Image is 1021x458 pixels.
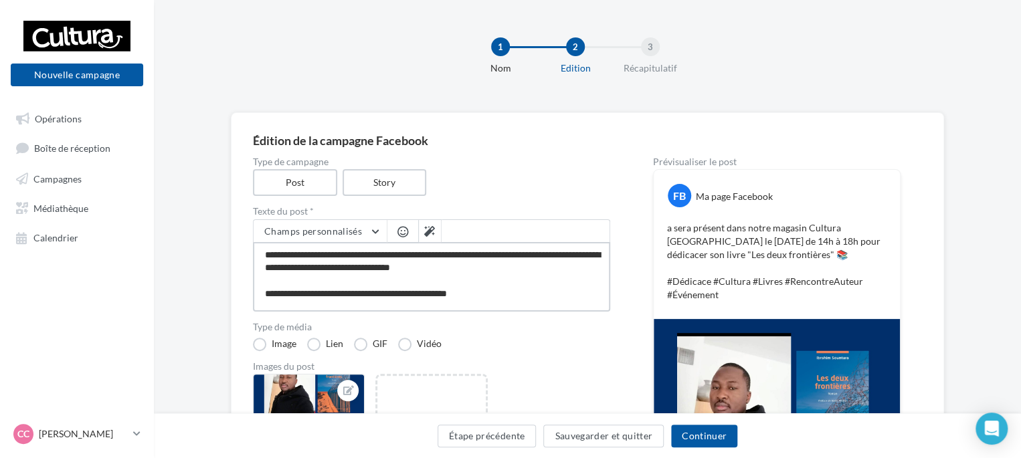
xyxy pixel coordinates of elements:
[253,338,296,351] label: Image
[33,173,82,184] span: Campagnes
[307,338,343,351] label: Lien
[566,37,585,56] div: 2
[253,207,610,216] label: Texte du post *
[8,166,146,190] a: Campagnes
[8,135,146,160] a: Boîte de réception
[254,220,387,243] button: Champs personnalisés
[11,64,143,86] button: Nouvelle campagne
[8,225,146,249] a: Calendrier
[8,195,146,219] a: Médiathèque
[264,225,362,237] span: Champs personnalisés
[543,425,664,447] button: Sauvegarder et quitter
[8,106,146,130] a: Opérations
[39,427,128,441] p: [PERSON_NAME]
[668,184,691,207] div: FB
[608,62,693,75] div: Récapitulatif
[533,62,618,75] div: Edition
[33,232,78,243] span: Calendrier
[253,322,610,332] label: Type de média
[343,169,427,196] label: Story
[641,37,660,56] div: 3
[976,413,1008,445] div: Open Intercom Messenger
[653,157,901,166] div: Prévisualiser le post
[667,221,887,302] p: a sera présent dans notre magasin Cultura [GEOGRAPHIC_DATA] le [DATE] de 14h à 18h pour dédicacer...
[671,425,737,447] button: Continuer
[17,427,29,441] span: CC
[253,157,610,166] label: Type de campagne
[11,421,143,447] a: CC [PERSON_NAME]
[458,62,543,75] div: Nom
[354,338,387,351] label: GIF
[33,202,88,213] span: Médiathèque
[253,169,337,196] label: Post
[398,338,442,351] label: Vidéo
[35,112,82,124] span: Opérations
[491,37,510,56] div: 1
[438,425,537,447] button: Étape précédente
[253,134,922,146] div: Édition de la campagne Facebook
[34,142,110,154] span: Boîte de réception
[696,190,773,203] div: Ma page Facebook
[253,362,610,371] div: Images du post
